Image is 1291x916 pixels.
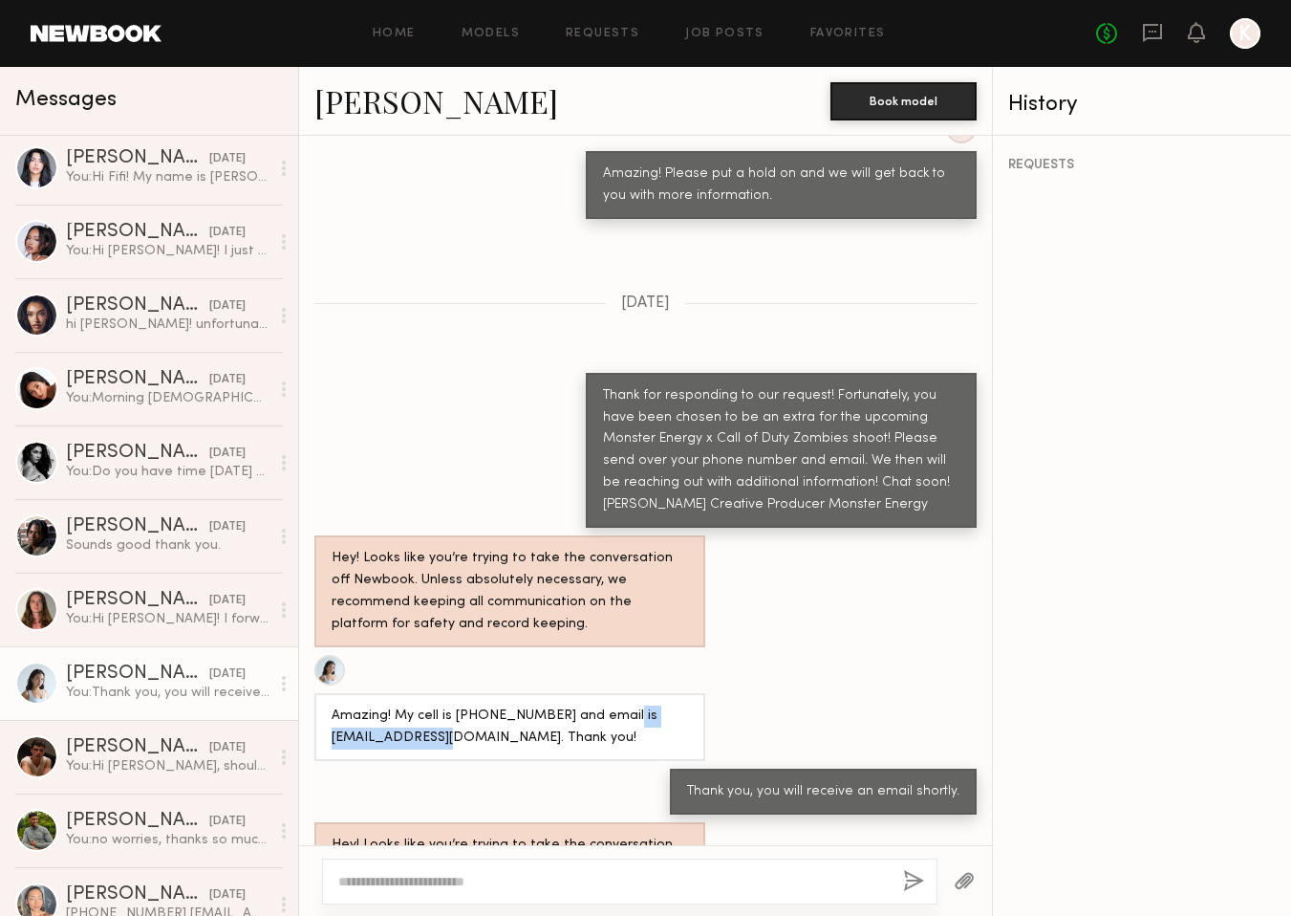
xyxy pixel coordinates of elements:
[66,738,209,757] div: [PERSON_NAME]
[66,757,269,775] div: You: Hi [PERSON_NAME], shouldn't be a problem. Let me confirm with our executives and get back to...
[603,385,959,517] div: Thank for responding to our request! Fortunately, you have been chosen to be an extra for the upc...
[209,665,246,684] div: [DATE]
[373,28,416,40] a: Home
[209,150,246,168] div: [DATE]
[209,224,246,242] div: [DATE]
[66,684,269,702] div: You: Thank you, you will receive an email shortly.
[810,28,886,40] a: Favorites
[66,296,209,316] div: [PERSON_NAME]
[66,831,269,849] div: You: no worries, thanks so much for your response!
[314,80,558,121] a: [PERSON_NAME]
[66,463,269,481] div: You: Do you have time [DATE] to hop on a quick 5 minute call about the project?
[830,82,977,120] button: Book model
[209,297,246,316] div: [DATE]
[66,389,269,407] div: You: Morning [DEMOGRAPHIC_DATA]! Was wondering if you ever saw my request in your inbox? Your loo...
[66,370,209,389] div: [PERSON_NAME]
[209,445,246,463] div: [DATE]
[66,610,269,628] div: You: Hi [PERSON_NAME]! I forwarded you an email invite for noon if you could jump on! If not, I w...
[209,592,246,610] div: [DATE]
[66,665,209,684] div: [PERSON_NAME]
[621,295,670,312] span: [DATE]
[66,885,209,905] div: [PERSON_NAME]
[1008,159,1276,172] div: REQUESTS
[66,517,209,536] div: [PERSON_NAME]
[1008,94,1276,116] div: History
[685,28,764,40] a: Job Posts
[66,812,209,831] div: [PERSON_NAME]
[66,316,269,334] div: hi [PERSON_NAME]! unfortunately i won’t be back in town til the 26th :( i appreciate you reaching...
[209,739,246,757] div: [DATE]
[66,591,209,610] div: [PERSON_NAME]
[209,813,246,831] div: [DATE]
[66,223,209,242] div: [PERSON_NAME]
[66,168,269,186] div: You: Hi Fifi! My name is [PERSON_NAME] and I am a Producer for Monster Energy and Bang Energy! We...
[332,548,688,636] div: Hey! Looks like you’re trying to take the conversation off Newbook. Unless absolutely necessary, ...
[15,89,117,111] span: Messages
[462,28,520,40] a: Models
[209,518,246,536] div: [DATE]
[66,149,209,168] div: [PERSON_NAME]
[830,92,977,108] a: Book model
[687,781,959,803] div: Thank you, you will receive an email shortly.
[66,242,269,260] div: You: Hi [PERSON_NAME]! I just wanted to see if you saw my above message and if this is something ...
[66,444,209,463] div: [PERSON_NAME]
[209,371,246,389] div: [DATE]
[566,28,639,40] a: Requests
[332,706,688,750] div: Amazing! My cell is [PHONE_NUMBER] and email is [EMAIL_ADDRESS][DOMAIN_NAME]. Thank you!
[66,536,269,555] div: Sounds good thank you.
[1230,18,1260,49] a: K
[603,164,959,207] div: Amazing! Please put a hold on and we will get back to you with more information.
[209,886,246,905] div: [DATE]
